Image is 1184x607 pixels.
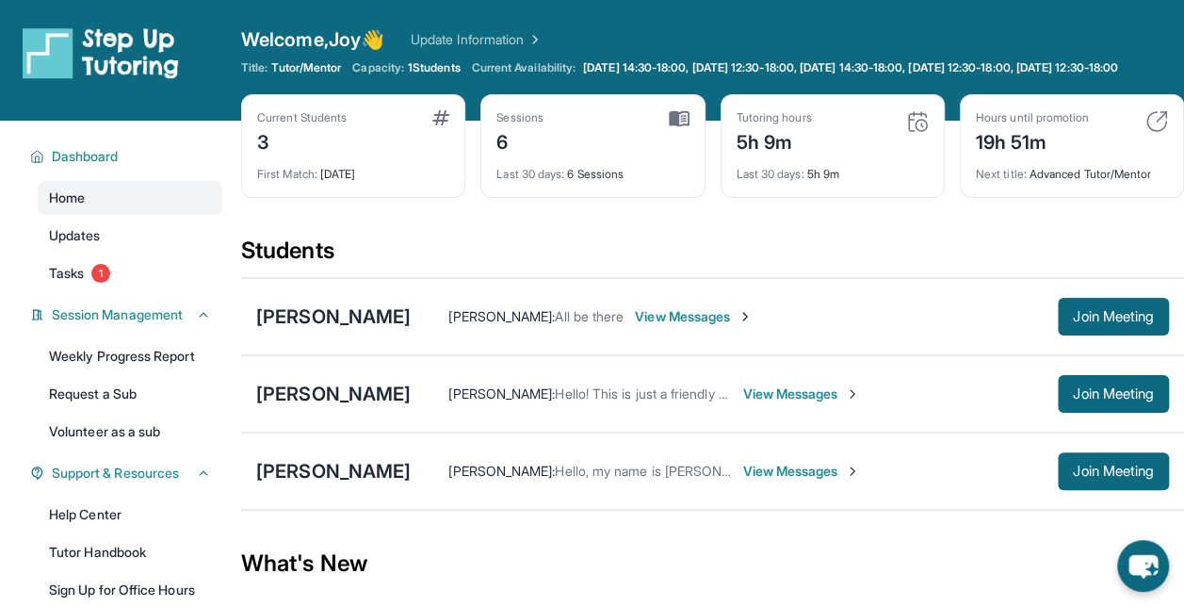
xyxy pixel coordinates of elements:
[737,156,929,182] div: 5h 9m
[38,256,222,290] a: Tasks1
[52,464,179,483] span: Support & Resources
[256,458,411,484] div: [PERSON_NAME]
[257,125,347,156] div: 3
[257,110,347,125] div: Current Students
[38,219,222,253] a: Updates
[241,522,1184,605] div: What's New
[737,110,812,125] div: Tutoring hours
[1145,110,1168,133] img: card
[38,181,222,215] a: Home
[845,386,860,402] img: Chevron-Right
[1058,452,1169,490] button: Join Meeting
[408,60,461,75] span: 1 Students
[257,156,449,182] div: [DATE]
[448,463,555,479] span: [PERSON_NAME] :
[1058,375,1169,413] button: Join Meeting
[44,464,211,483] button: Support & Resources
[257,167,317,181] span: First Match :
[38,415,222,449] a: Volunteer as a sub
[737,125,812,156] div: 5h 9m
[555,308,624,324] span: All be there
[241,26,384,53] span: Welcome, Joy 👋
[1073,311,1154,322] span: Join Meeting
[49,264,84,283] span: Tasks
[44,147,211,166] button: Dashboard
[38,498,222,532] a: Help Center
[256,303,411,330] div: [PERSON_NAME]
[352,60,404,75] span: Capacity:
[524,30,543,49] img: Chevron Right
[496,110,543,125] div: Sessions
[49,189,85,207] span: Home
[496,167,564,181] span: Last 30 days :
[669,110,689,127] img: card
[742,385,860,403] span: View Messages
[579,60,1122,75] a: [DATE] 14:30-18:00, [DATE] 12:30-18:00, [DATE] 14:30-18:00, [DATE] 12:30-18:00, [DATE] 12:30-18:00
[1058,298,1169,336] button: Join Meeting
[976,110,1089,125] div: Hours until promotion
[49,226,101,245] span: Updates
[38,339,222,373] a: Weekly Progress Report
[1073,466,1154,477] span: Join Meeting
[1073,388,1154,400] span: Join Meeting
[256,381,411,407] div: [PERSON_NAME]
[52,305,183,324] span: Session Management
[496,125,543,156] div: 6
[411,30,543,49] a: Update Information
[737,167,804,181] span: Last 30 days :
[38,377,222,411] a: Request a Sub
[44,305,211,324] button: Session Management
[906,110,929,133] img: card
[1117,540,1169,592] button: chat-button
[448,308,555,324] span: [PERSON_NAME] :
[52,147,119,166] span: Dashboard
[635,307,753,326] span: View Messages
[241,60,268,75] span: Title:
[976,125,1089,156] div: 19h 51m
[91,264,110,283] span: 1
[738,309,753,324] img: Chevron-Right
[583,60,1118,75] span: [DATE] 14:30-18:00, [DATE] 12:30-18:00, [DATE] 14:30-18:00, [DATE] 12:30-18:00, [DATE] 12:30-18:00
[555,386,1046,402] span: Hello! This is just a friendly reminder that we have a session scheduled for [DATE].
[845,464,860,479] img: Chevron-Right
[472,60,576,75] span: Current Availability:
[496,156,689,182] div: 6 Sessions
[271,60,341,75] span: Tutor/Mentor
[742,462,860,481] span: View Messages
[38,535,222,569] a: Tutor Handbook
[976,156,1168,182] div: Advanced Tutor/Mentor
[241,236,1184,277] div: Students
[38,573,222,607] a: Sign Up for Office Hours
[448,386,555,402] span: [PERSON_NAME] :
[432,110,449,125] img: card
[23,26,179,79] img: logo
[976,167,1027,181] span: Next title :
